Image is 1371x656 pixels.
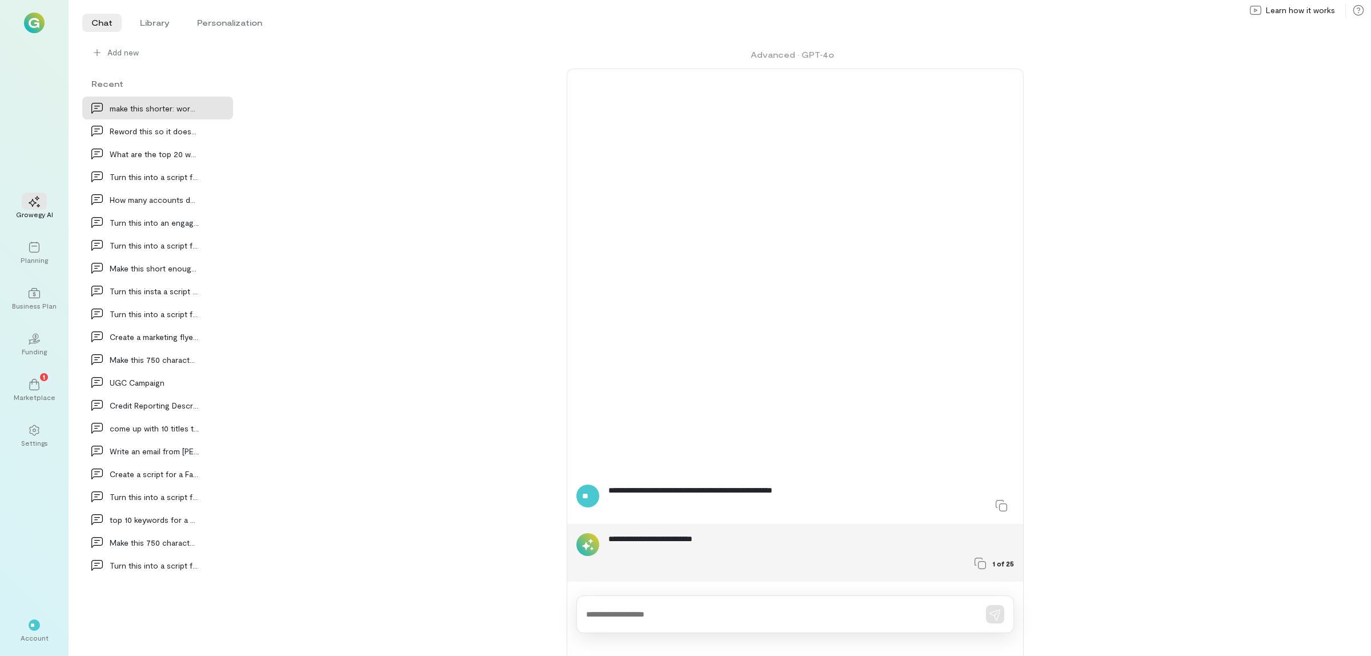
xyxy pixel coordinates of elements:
div: Turn this insta a script for an instagram reel:… [110,285,199,297]
div: Growegy AI [16,210,53,219]
div: Reword this so it doesn't get flagged by google:… [110,125,199,137]
a: Marketplace [14,370,55,411]
div: Create a marketing flyer for the company Re-Leash… [110,331,199,343]
a: Funding [14,324,55,365]
span: Add new [107,47,139,58]
div: Turn this into an engaging script for a social me… [110,217,199,229]
div: Turn this into a script for an Instagram Reel: W… [110,239,199,251]
div: Settings [21,438,48,447]
a: Growegy AI [14,187,55,228]
div: Marketplace [14,393,55,402]
div: Turn this into a script for a facebook reel: Wha… [110,308,199,320]
div: Create a script for a Facebook Reel. Make the sc… [110,468,199,480]
div: Credit Reporting Descrepancies [110,399,199,411]
div: make this shorter: work smarter & stay organized… [110,102,199,114]
div: top 10 keywords for a mobile notary service [110,514,199,526]
span: 1 [43,371,45,382]
div: Business Plan [12,301,57,310]
div: Write an email from [PERSON_NAME] Twist, Customer Success… [110,445,199,457]
div: Make this short enough for a quarter page flyer:… [110,262,199,274]
div: Turn this into a script for a facebook reel: Cur… [110,171,199,183]
div: Turn this into a script for a facebook reel. Mak… [110,491,199,503]
div: Account [21,633,49,642]
li: Library [131,14,179,32]
div: Recent [82,78,233,90]
div: come up with 10 titles that say: Journey Towards… [110,422,199,434]
div: Turn this into a script for a compelling and educ… [110,559,199,571]
div: Make this 750 characters or less: Paying Before… [110,354,199,366]
div: Make this 750 characters or LESS: Big Shout-out… [110,537,199,549]
div: Planning [21,255,48,265]
div: How many accounts do I need to build a business c… [110,194,199,206]
span: Learn how it works [1266,5,1335,16]
div: Funding [22,347,47,356]
a: Planning [14,233,55,274]
span: 1 of 25 [993,559,1014,568]
li: Chat [82,14,122,32]
div: What are the top 20 ways small business owners ca… [110,148,199,160]
a: Business Plan [14,278,55,319]
a: Settings [14,415,55,457]
li: Personalization [188,14,271,32]
div: UGC Campaign [110,377,199,389]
